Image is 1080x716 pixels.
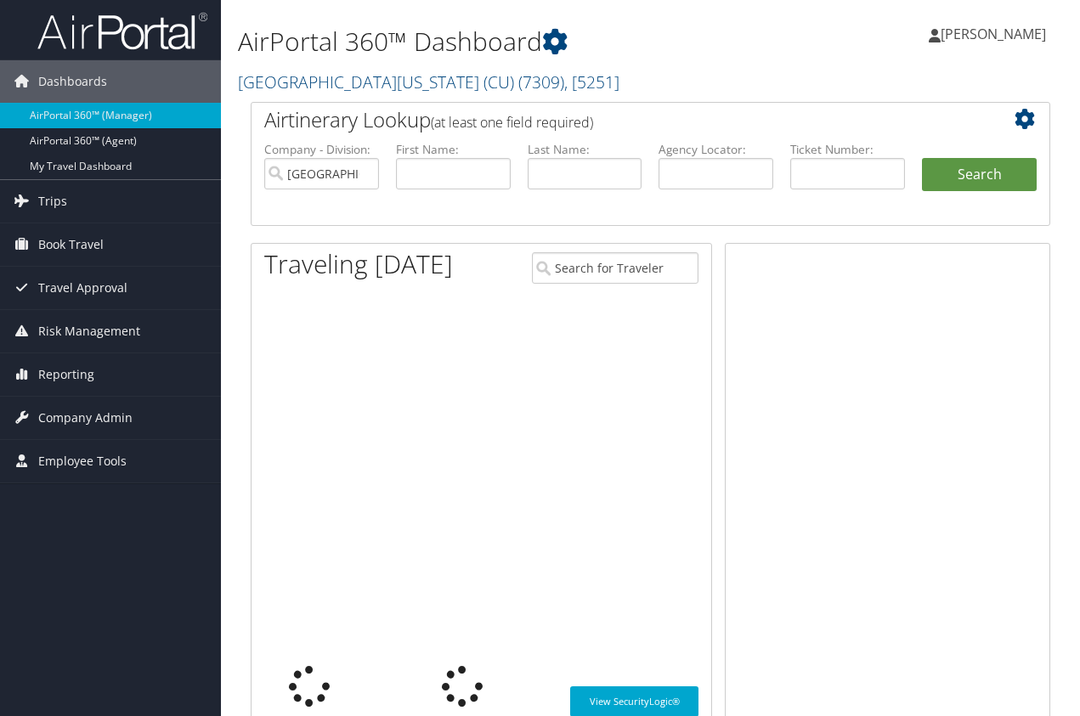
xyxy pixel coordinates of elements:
span: Book Travel [38,223,104,266]
span: ( 7309 ) [518,70,564,93]
label: Ticket Number: [790,141,905,158]
a: [GEOGRAPHIC_DATA][US_STATE] (CU) [238,70,619,93]
span: [PERSON_NAME] [941,25,1046,43]
span: , [ 5251 ] [564,70,619,93]
span: Company Admin [38,397,133,439]
a: [PERSON_NAME] [929,8,1063,59]
span: Travel Approval [38,267,127,309]
input: Search for Traveler [532,252,698,284]
h1: AirPortal 360™ Dashboard [238,24,788,59]
label: Last Name: [528,141,642,158]
label: Company - Division: [264,141,379,158]
h2: Airtinerary Lookup [264,105,970,134]
img: airportal-logo.png [37,11,207,51]
span: Trips [38,180,67,223]
button: Search [922,158,1037,192]
h1: Traveling [DATE] [264,246,453,282]
label: Agency Locator: [659,141,773,158]
span: Dashboards [38,60,107,103]
span: (at least one field required) [431,113,593,132]
label: First Name: [396,141,511,158]
span: Employee Tools [38,440,127,482]
span: Risk Management [38,310,140,352]
span: Reporting [38,353,94,396]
